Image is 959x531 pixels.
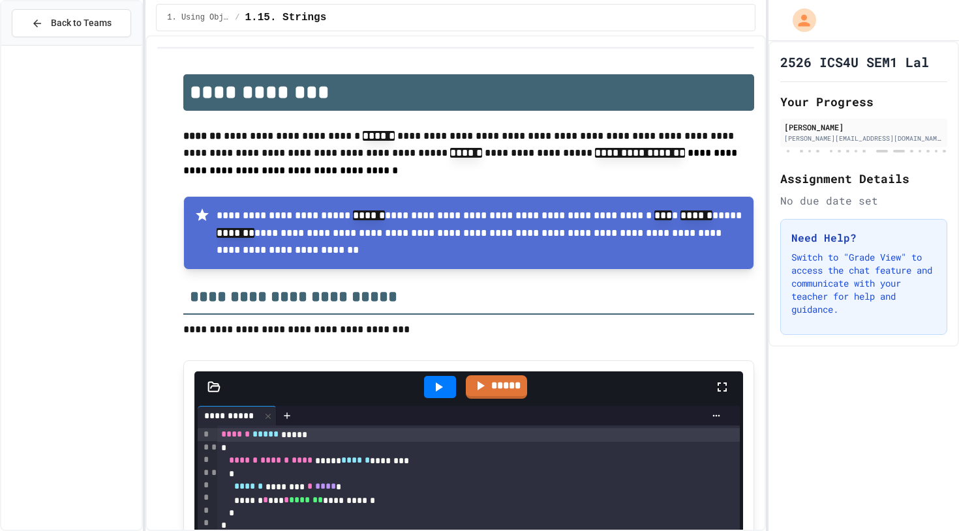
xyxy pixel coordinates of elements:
[791,251,936,316] p: Switch to "Grade View" to access the chat feature and communicate with your teacher for help and ...
[780,169,947,188] h2: Assignment Details
[791,230,936,246] h3: Need Help?
[780,193,947,208] div: No due date set
[784,134,943,143] div: [PERSON_NAME][EMAIL_ADDRESS][DOMAIN_NAME]
[904,479,946,518] iframe: chat widget
[51,16,112,30] span: Back to Teams
[235,12,239,23] span: /
[245,10,327,25] span: 1.15. Strings
[12,9,131,37] button: Back to Teams
[780,53,929,71] h1: 2526 ICS4U SEM1 Lal
[851,422,946,478] iframe: chat widget
[780,93,947,111] h2: Your Progress
[167,12,230,23] span: 1. Using Objects and Methods
[784,121,943,133] div: [PERSON_NAME]
[779,5,819,35] div: My Account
